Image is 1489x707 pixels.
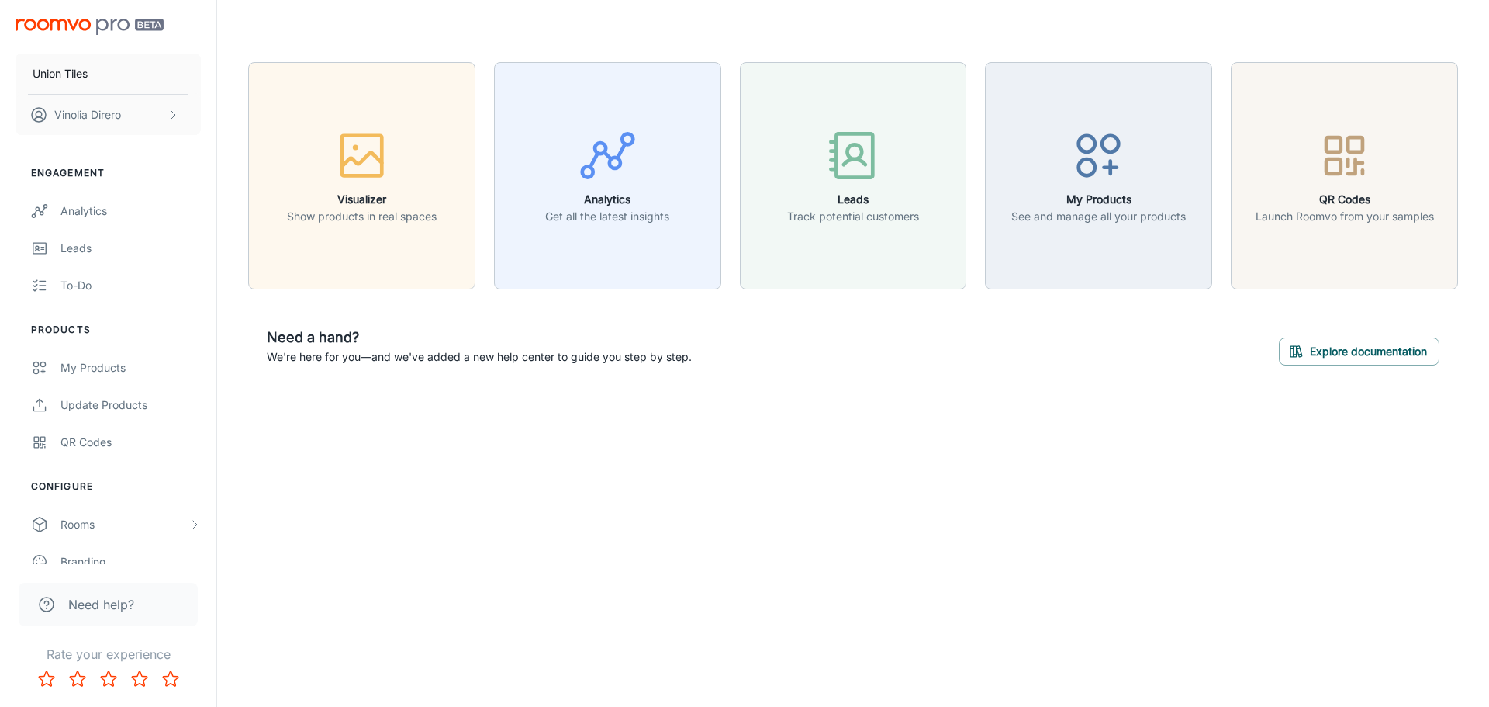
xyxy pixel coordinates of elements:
h6: My Products [1011,191,1186,208]
a: Explore documentation [1279,342,1439,358]
button: My ProductsSee and manage all your products [985,62,1212,289]
img: Roomvo PRO Beta [16,19,164,35]
p: Union Tiles [33,65,88,82]
h6: Analytics [545,191,669,208]
p: Show products in real spaces [287,208,437,225]
div: My Products [60,359,201,376]
button: VisualizerShow products in real spaces [248,62,475,289]
button: Explore documentation [1279,338,1439,366]
div: QR Codes [60,434,201,451]
div: Update Products [60,397,201,414]
p: Vinolia Direro [54,106,121,123]
a: AnalyticsGet all the latest insights [494,167,721,182]
h6: Leads [787,191,919,208]
p: We're here for you—and we've added a new help center to guide you step by step. [267,348,692,366]
p: Get all the latest insights [545,208,669,225]
button: AnalyticsGet all the latest insights [494,62,721,289]
h6: Visualizer [287,191,437,208]
p: Launch Roomvo from your samples [1256,208,1434,225]
p: Track potential customers [787,208,919,225]
button: LeadsTrack potential customers [740,62,967,289]
button: Union Tiles [16,54,201,94]
a: LeadsTrack potential customers [740,167,967,182]
div: To-do [60,277,201,294]
a: QR CodesLaunch Roomvo from your samples [1231,167,1458,182]
p: See and manage all your products [1011,208,1186,225]
button: QR CodesLaunch Roomvo from your samples [1231,62,1458,289]
h6: Need a hand? [267,327,692,348]
h6: QR Codes [1256,191,1434,208]
button: Vinolia Direro [16,95,201,135]
div: Leads [60,240,201,257]
div: Analytics [60,203,201,220]
a: My ProductsSee and manage all your products [985,167,1212,182]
